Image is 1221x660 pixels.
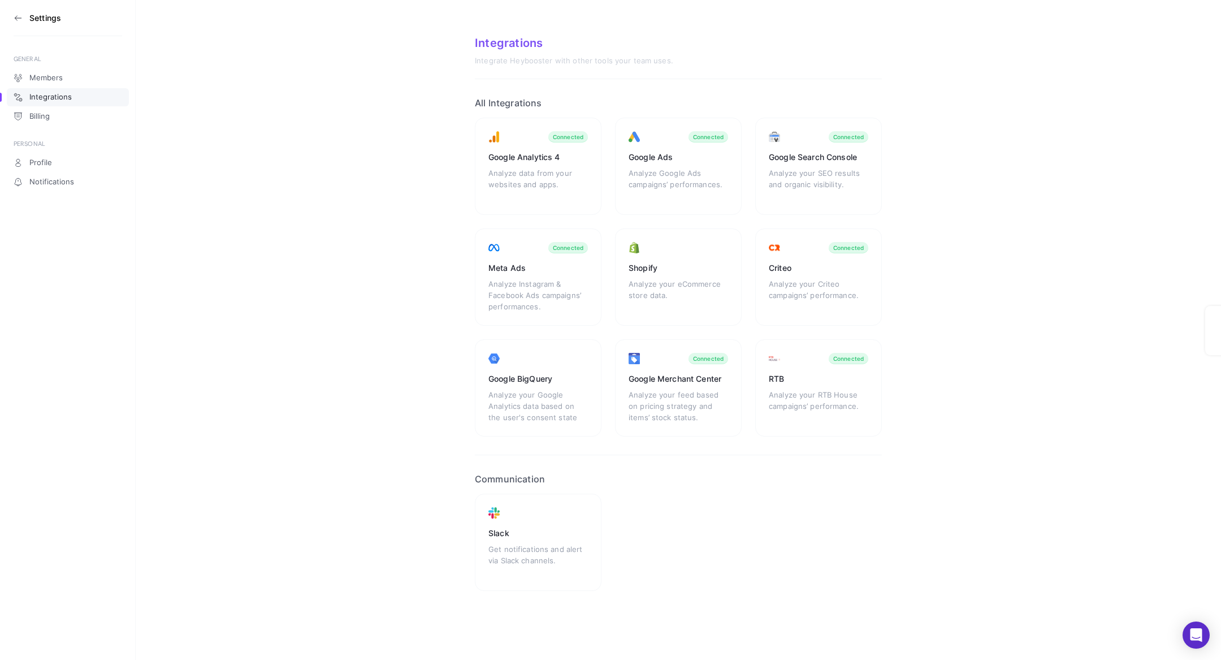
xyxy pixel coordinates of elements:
[769,373,868,385] div: RTB
[488,528,588,539] div: Slack
[7,88,129,106] a: Integrations
[769,152,868,163] div: Google Search Console
[629,278,728,312] div: Analyze your eCommerce store data.
[769,262,868,274] div: Criteo
[475,97,882,109] h2: All Integrations
[629,373,728,385] div: Google Merchant Center
[833,133,864,140] div: Connected
[488,373,588,385] div: Google BigQuery
[629,389,728,423] div: Analyze your feed based on pricing strategy and items’ stock status.
[29,158,52,167] span: Profile
[769,278,868,312] div: Analyze your Criteo campaigns’ performance.
[488,389,588,423] div: Analyze your Google Analytics data based on the user's consent state
[7,154,129,172] a: Profile
[488,278,588,312] div: Analyze Instagram & Facebook Ads campaigns’ performances.
[475,36,882,50] div: Integrations
[488,152,588,163] div: Google Analytics 4
[833,355,864,362] div: Connected
[629,152,728,163] div: Google Ads
[7,107,129,126] a: Billing
[29,112,50,121] span: Billing
[29,93,72,102] span: Integrations
[553,244,583,251] div: Connected
[833,244,864,251] div: Connected
[693,133,724,140] div: Connected
[769,389,868,423] div: Analyze your RTB House campaigns’ performance.
[475,57,882,66] div: Integrate Heybooster with other tools your team uses.
[29,14,61,23] h3: Settings
[29,74,63,83] span: Members
[475,473,882,485] h2: Communication
[14,54,122,63] div: GENERAL
[553,133,583,140] div: Connected
[1183,622,1210,649] div: Open Intercom Messenger
[29,178,74,187] span: Notifications
[7,69,129,87] a: Members
[14,139,122,148] div: PERSONAL
[769,167,868,201] div: Analyze your SEO results and organic visibility.
[488,167,588,201] div: Analyze data from your websites and apps.
[629,262,728,274] div: Shopify
[488,262,588,274] div: Meta Ads
[7,173,129,191] a: Notifications
[488,543,588,577] div: Get notifications and alert via Slack channels.
[629,167,728,201] div: Analyze Google Ads campaigns’ performances.
[693,355,724,362] div: Connected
